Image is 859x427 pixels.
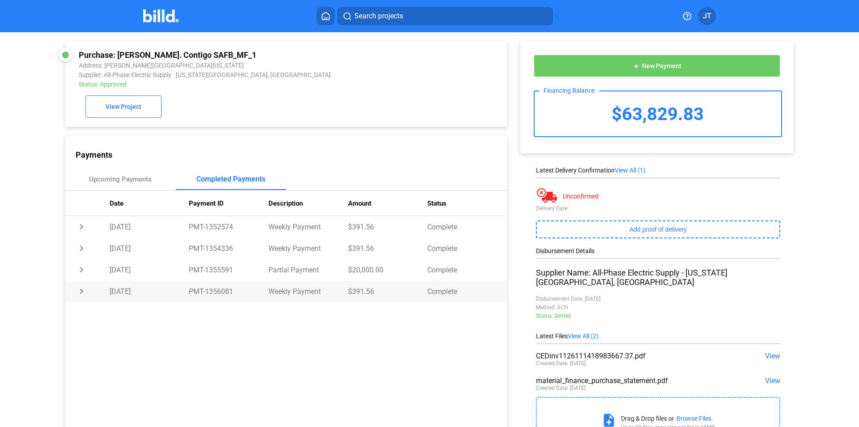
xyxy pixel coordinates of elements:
[536,220,780,238] button: Add proof of delivery
[110,191,189,216] th: Date
[143,9,179,22] img: Billd Company Logo
[79,62,410,69] div: Address: [PERSON_NAME][GEOGRAPHIC_DATA][US_STATE]
[348,216,428,237] td: $391.56
[563,193,599,200] div: Unconfirmed
[427,191,507,216] th: Status
[615,167,646,174] span: View All (1)
[189,191,268,216] th: Payment ID
[76,150,507,160] div: Payments
[110,259,189,280] td: [DATE]
[106,104,141,111] span: View Project
[536,167,780,174] div: Latest Delivery Confirmation
[85,95,162,118] button: View Project
[348,237,428,259] td: $391.56
[110,280,189,302] td: [DATE]
[536,352,731,360] div: CEDinv1126111418983667.37.pdf
[621,415,674,422] div: Drag & Drop files or
[536,296,780,302] div: Disbursement Date: [DATE]
[536,304,780,311] div: Method: ACH
[536,360,586,367] div: Created Date: [DATE]
[189,259,268,280] td: PMT-1355591
[268,191,348,216] th: Description
[354,11,403,22] span: Search projects
[79,81,410,88] div: Status: Approved
[629,226,687,233] span: Add proof of delivery
[765,352,780,360] span: View
[703,11,711,22] span: JT
[268,280,348,302] td: Weekly Payment
[536,247,780,254] div: Disbursement Details
[348,280,428,302] td: $391.56
[268,237,348,259] td: Weekly Payment
[89,175,152,183] div: Upcoming Payments
[79,50,410,60] div: Purchase: [PERSON_NAME]. Contigo SAFB_MF_1
[110,216,189,237] td: [DATE]
[536,205,780,211] div: Delivery Date:
[765,376,780,385] span: View
[189,280,268,302] td: PMT-1356081
[536,332,780,340] div: Latest Files
[348,191,428,216] th: Amount
[348,259,428,280] td: $20,000.00
[698,7,716,25] button: JT
[196,175,265,183] div: Completed Payments
[568,332,599,340] span: View All (2)
[535,91,781,136] div: $63,829.83
[268,216,348,237] td: Weekly Payment
[676,415,713,422] div: Browse Files.
[110,237,189,259] td: [DATE]
[534,55,780,77] button: New Payment
[539,87,599,94] div: Financing Balance
[536,376,731,385] div: material_finance_purchase_statement.pdf
[427,259,507,280] td: Complete
[189,216,268,237] td: PMT-1352574
[189,237,268,259] td: PMT-1354336
[268,259,348,280] td: Partial Payment
[427,280,507,302] td: Complete
[427,237,507,259] td: Complete
[79,71,410,78] div: Supplier: All-Phase Electric Supply - [US_STATE][GEOGRAPHIC_DATA], [GEOGRAPHIC_DATA]
[642,63,681,70] span: New Payment
[536,313,780,319] div: Status: Settled
[337,7,553,25] button: Search projects
[536,385,586,391] div: Created Date: [DATE]
[633,63,640,70] mat-icon: add
[427,216,507,237] td: Complete
[536,268,780,287] div: Supplier Name: All-Phase Electric Supply - [US_STATE][GEOGRAPHIC_DATA], [GEOGRAPHIC_DATA]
